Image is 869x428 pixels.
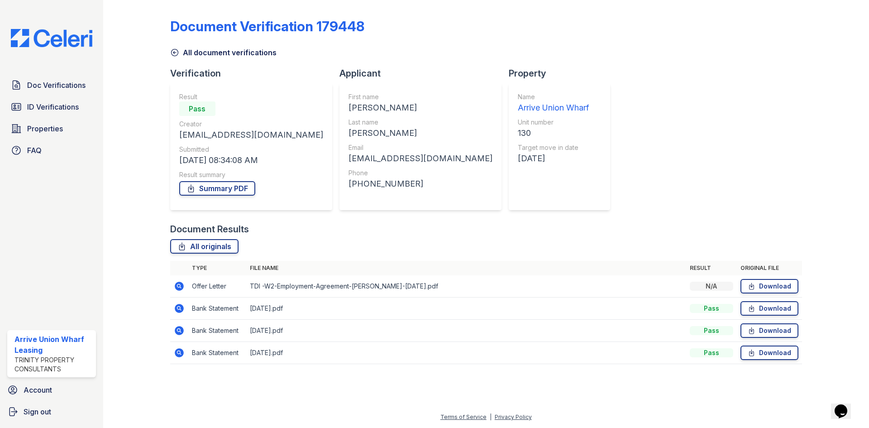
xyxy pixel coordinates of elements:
[518,143,589,152] div: Target move in date
[509,67,617,80] div: Property
[179,120,323,129] div: Creator
[4,381,100,399] a: Account
[27,145,42,156] span: FAQ
[246,261,686,275] th: File name
[349,178,492,190] div: [PHONE_NUMBER]
[246,298,686,320] td: [DATE].pdf
[170,67,339,80] div: Verification
[7,141,96,159] a: FAQ
[246,320,686,342] td: [DATE].pdf
[518,118,589,127] div: Unit number
[170,223,249,236] div: Document Results
[518,152,589,165] div: [DATE]
[188,275,246,298] td: Offer Letter
[349,127,492,139] div: [PERSON_NAME]
[170,239,239,254] a: All originals
[740,323,798,338] a: Download
[690,326,733,335] div: Pass
[179,181,255,196] a: Summary PDF
[179,154,323,167] div: [DATE] 08:34:08 AM
[740,346,798,360] a: Download
[518,92,589,101] div: Name
[179,145,323,154] div: Submitted
[690,304,733,313] div: Pass
[179,170,323,179] div: Result summary
[4,403,100,421] a: Sign out
[27,101,79,112] span: ID Verifications
[831,392,860,419] iframe: chat widget
[686,261,737,275] th: Result
[740,279,798,293] a: Download
[170,47,277,58] a: All document verifications
[518,92,589,114] a: Name Arrive Union Wharf
[188,320,246,342] td: Bank Statement
[349,118,492,127] div: Last name
[179,101,215,116] div: Pass
[740,301,798,316] a: Download
[14,334,92,356] div: Arrive Union Wharf Leasing
[339,67,509,80] div: Applicant
[518,101,589,114] div: Arrive Union Wharf
[737,261,802,275] th: Original file
[24,385,52,395] span: Account
[690,282,733,291] div: N/A
[27,123,63,134] span: Properties
[495,414,532,420] a: Privacy Policy
[7,76,96,94] a: Doc Verifications
[179,129,323,141] div: [EMAIL_ADDRESS][DOMAIN_NAME]
[4,29,100,47] img: CE_Logo_Blue-a8612792a0a2168367f1c8372b55b34899dd931a85d93a1a3d3e32e68fde9ad4.png
[349,101,492,114] div: [PERSON_NAME]
[490,414,492,420] div: |
[7,120,96,138] a: Properties
[14,356,92,374] div: Trinity Property Consultants
[188,342,246,364] td: Bank Statement
[24,406,51,417] span: Sign out
[188,261,246,275] th: Type
[349,92,492,101] div: First name
[179,92,323,101] div: Result
[170,18,364,34] div: Document Verification 179448
[690,348,733,357] div: Pass
[246,275,686,298] td: TDI -W2-Employment-Agreement-[PERSON_NAME]-[DATE].pdf
[349,152,492,165] div: [EMAIL_ADDRESS][DOMAIN_NAME]
[440,414,487,420] a: Terms of Service
[246,342,686,364] td: [DATE].pdf
[27,80,86,91] span: Doc Verifications
[349,168,492,178] div: Phone
[7,98,96,116] a: ID Verifications
[188,298,246,320] td: Bank Statement
[349,143,492,152] div: Email
[518,127,589,139] div: 130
